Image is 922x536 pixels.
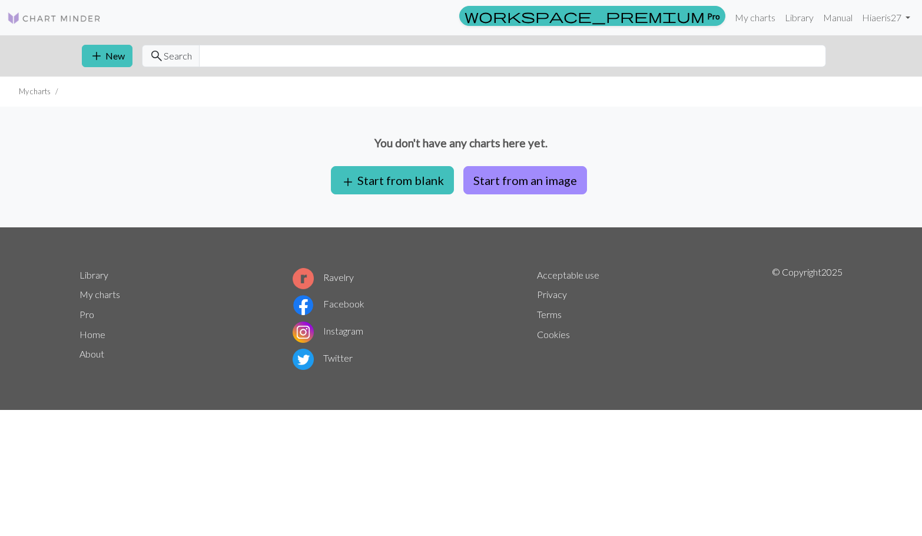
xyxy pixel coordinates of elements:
a: Ravelry [293,272,354,283]
p: © Copyright 2025 [772,265,843,372]
img: Logo [7,11,101,25]
button: Start from an image [463,166,587,194]
a: Privacy [537,289,567,300]
img: Facebook logo [293,295,314,316]
button: New [82,45,132,67]
a: Home [79,329,105,340]
span: Search [164,49,192,63]
a: Start from an image [459,173,592,184]
a: Library [780,6,818,29]
a: Pro [459,6,725,26]
button: Start from blank [331,166,454,194]
span: add [89,48,104,64]
a: Pro [79,309,94,320]
a: Facebook [293,298,364,309]
a: About [79,348,104,359]
img: Instagram logo [293,322,314,343]
a: Twitter [293,352,353,363]
span: search [150,48,164,64]
a: Manual [818,6,857,29]
a: Cookies [537,329,570,340]
a: Library [79,269,108,280]
a: Acceptable use [537,269,599,280]
a: Hiaeris27 [857,6,915,29]
img: Twitter logo [293,349,314,370]
a: Terms [537,309,562,320]
li: My charts [19,86,51,97]
span: add [341,174,355,190]
span: workspace_premium [465,8,705,24]
a: My charts [79,289,120,300]
img: Ravelry logo [293,268,314,289]
a: Instagram [293,325,363,336]
a: My charts [730,6,780,29]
